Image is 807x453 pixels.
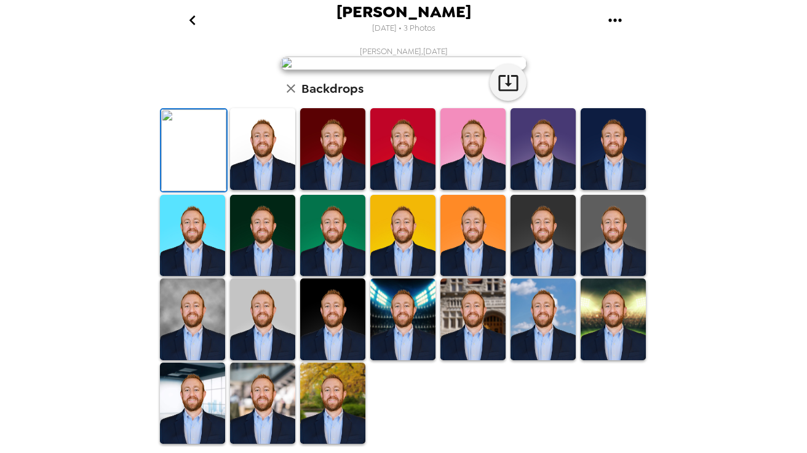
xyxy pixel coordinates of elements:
span: [PERSON_NAME] , [DATE] [360,46,448,57]
span: [DATE] • 3 Photos [372,20,435,37]
img: Original [161,109,226,191]
span: [PERSON_NAME] [336,4,471,20]
h6: Backdrops [301,79,364,98]
img: user [280,57,527,70]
